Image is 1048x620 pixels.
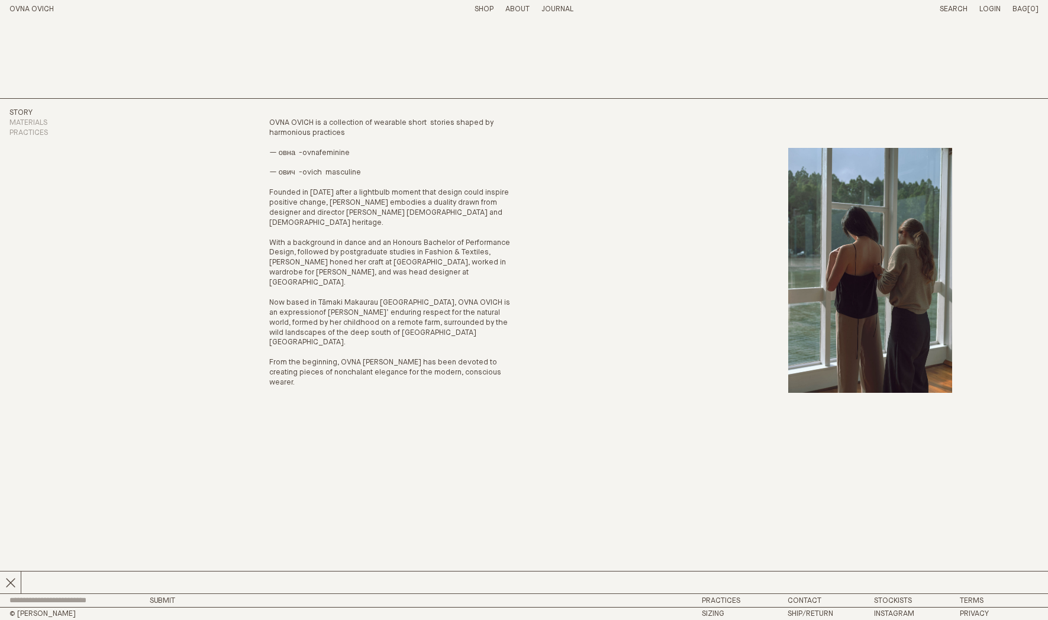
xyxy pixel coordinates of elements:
[1012,5,1027,13] span: Bag
[9,610,260,618] h2: © [PERSON_NAME]
[979,5,1001,13] a: Login
[702,610,724,618] a: Sizing
[269,189,509,227] span: Founded in [DATE] after a lightbulb moment that design could inspire positive change, [PERSON_NAM...
[788,597,821,605] a: Contact
[1027,5,1039,13] span: [0]
[960,597,983,605] a: Terms
[9,5,54,13] a: Home
[279,169,361,176] span: ович - masculine
[874,597,912,605] a: Stockists
[150,597,175,605] button: Submit
[475,5,494,13] a: Shop
[269,169,277,176] span: —
[269,239,510,287] span: With a background in dance and an Honours Bachelor of Performance Design, followed by postgraduat...
[269,299,510,317] span: Now based in Tāmaki Makaurau [GEOGRAPHIC_DATA], OVNA OVICH is an expression
[874,610,914,618] a: Instagram
[541,5,573,13] a: Journal
[9,129,48,137] a: Practices
[505,5,530,15] summary: About
[940,5,968,13] a: Search
[302,149,320,157] em: ovna
[788,610,833,618] a: Ship/Return
[269,149,303,157] span: — овна -
[269,359,501,386] span: From the beginning, OVNA [PERSON_NAME] has been devoted to creating pieces of nonchalant elegance...
[320,149,350,157] span: feminine
[9,119,47,127] a: Materials
[269,118,520,138] p: OVNA OVICH is a collection of wearable short stories shaped by harmonious practices
[302,169,322,176] strong: ovich
[960,610,989,618] a: Privacy
[269,188,520,388] div: Page 4
[269,309,508,347] span: of [PERSON_NAME]’ enduring respect for the natural world, formed by her childhood on a remote far...
[9,109,33,117] a: Story
[702,597,740,605] a: Practices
